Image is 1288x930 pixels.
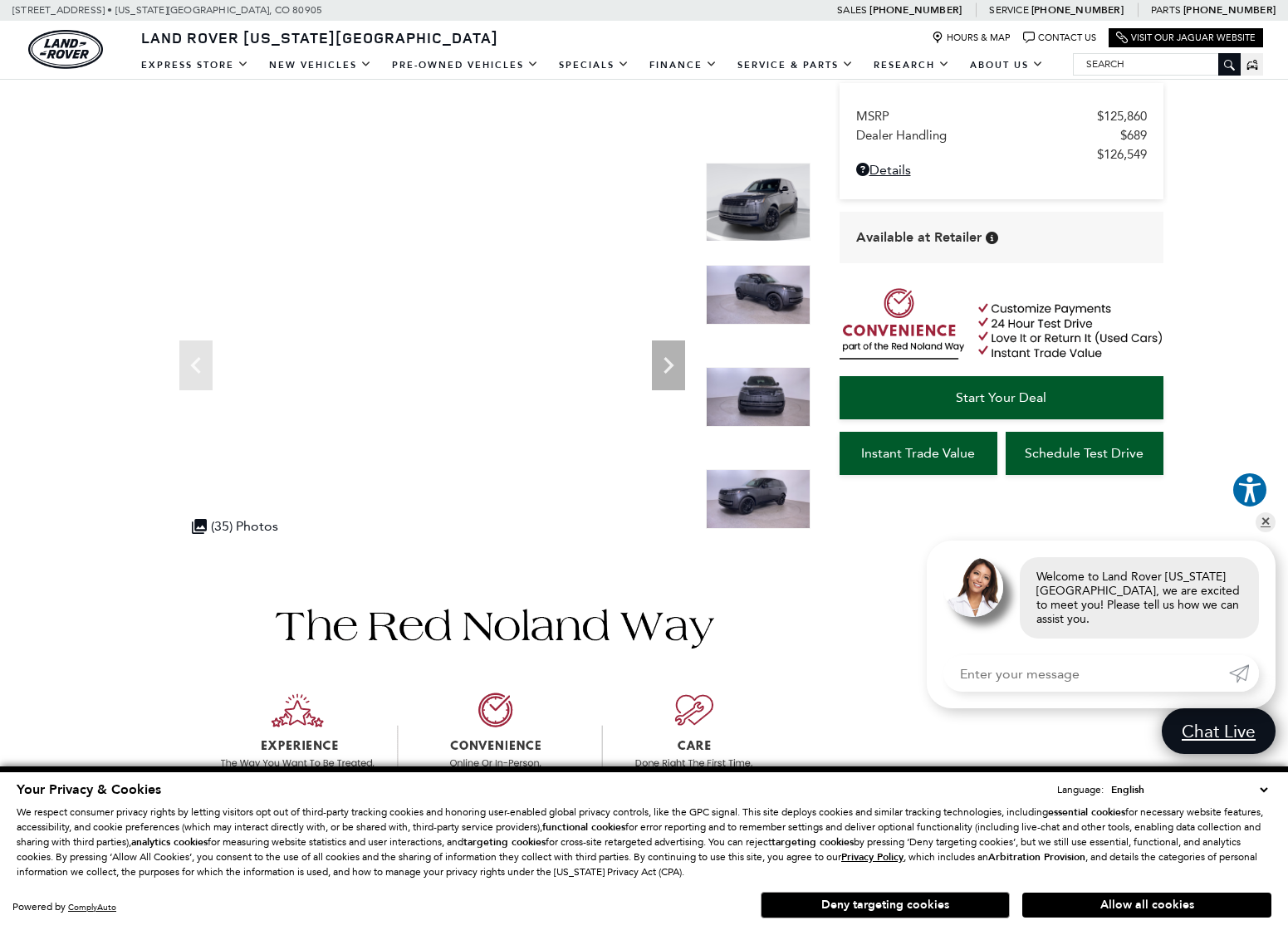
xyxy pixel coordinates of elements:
input: Search [1074,54,1240,74]
strong: Arbitration Provision [988,850,1085,864]
div: Powered by [12,902,116,913]
img: New 2025 Carpathian Grey LAND ROVER SE image 4 [706,469,811,529]
a: Submit [1229,655,1259,692]
a: About Us [960,51,1054,80]
img: Land Rover [28,30,103,69]
a: Research [864,51,960,80]
a: Chat Live [1162,708,1276,754]
a: Pre-Owned Vehicles [382,51,549,80]
a: [STREET_ADDRESS] • [US_STATE][GEOGRAPHIC_DATA], CO 80905 [12,4,322,16]
strong: analytics cookies [131,835,208,849]
span: Schedule Test Drive [1025,445,1144,461]
input: Enter your message [943,655,1229,692]
iframe: YouTube video player [840,483,1163,745]
img: New 2025 Carpathian Grey LAND ROVER SE image 3 [706,367,811,427]
div: Welcome to Land Rover [US_STATE][GEOGRAPHIC_DATA], we are excited to meet you! Please tell us how... [1020,557,1259,639]
span: $126,549 [1097,147,1147,162]
div: (35) Photos [184,510,286,542]
u: Privacy Policy [841,850,904,864]
span: Dealer Handling [856,128,1120,143]
strong: functional cookies [542,820,625,834]
span: Land Rover [US_STATE][GEOGRAPHIC_DATA] [141,27,498,47]
a: [PHONE_NUMBER] [869,3,962,17]
a: [PHONE_NUMBER] [1031,3,1124,17]
span: Chat Live [1173,720,1264,742]
strong: essential cookies [1048,805,1125,819]
strong: targeting cookies [463,835,546,849]
a: Contact Us [1023,32,1096,44]
a: Instant Trade Value [840,432,997,475]
img: New 2025 Carpathian Grey LAND ROVER SE image 1 [706,163,811,242]
span: Your Privacy & Cookies [17,781,161,799]
div: Language: [1057,785,1104,795]
a: land-rover [28,30,103,69]
a: Finance [639,51,727,80]
div: Vehicle is in stock and ready for immediate delivery. Due to demand, availability is subject to c... [986,232,998,244]
strong: targeting cookies [771,835,854,849]
a: EXPRESS STORE [131,51,259,80]
iframe: Interactive Walkaround/Photo gallery of the vehicle/product [171,163,693,555]
a: Visit Our Jaguar Website [1116,32,1256,44]
a: [PHONE_NUMBER] [1183,3,1276,17]
span: $689 [1120,128,1147,143]
a: Dealer Handling $689 [856,128,1147,143]
select: Language Select [1107,781,1271,798]
span: Sales [837,4,867,16]
img: Agent profile photo [943,557,1003,617]
a: $126,549 [856,147,1147,162]
aside: Accessibility Help Desk [1232,472,1268,512]
span: Start Your Deal [956,389,1046,405]
button: Explore your accessibility options [1232,472,1268,508]
span: Service [989,4,1028,16]
a: Land Rover [US_STATE][GEOGRAPHIC_DATA] [131,27,508,47]
a: Start Your Deal [840,376,1163,419]
div: Next [652,340,685,390]
a: Schedule Test Drive [1006,432,1163,475]
button: Allow all cookies [1022,893,1271,918]
a: Specials [549,51,639,80]
span: Available at Retailer [856,228,982,247]
button: Deny targeting cookies [761,892,1010,918]
a: Hours & Map [932,32,1011,44]
p: We respect consumer privacy rights by letting visitors opt out of third-party tracking cookies an... [17,805,1271,879]
span: $125,860 [1097,109,1147,124]
span: MSRP [856,109,1097,124]
nav: Main Navigation [131,51,1054,80]
a: New Vehicles [259,51,382,80]
img: New 2025 Carpathian Grey LAND ROVER SE image 2 [706,265,811,325]
span: Instant Trade Value [861,445,975,461]
a: Service & Parts [727,51,864,80]
a: ComplyAuto [68,902,116,913]
span: Parts [1151,4,1181,16]
a: Details [856,162,1147,178]
a: MSRP $125,860 [856,109,1147,124]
